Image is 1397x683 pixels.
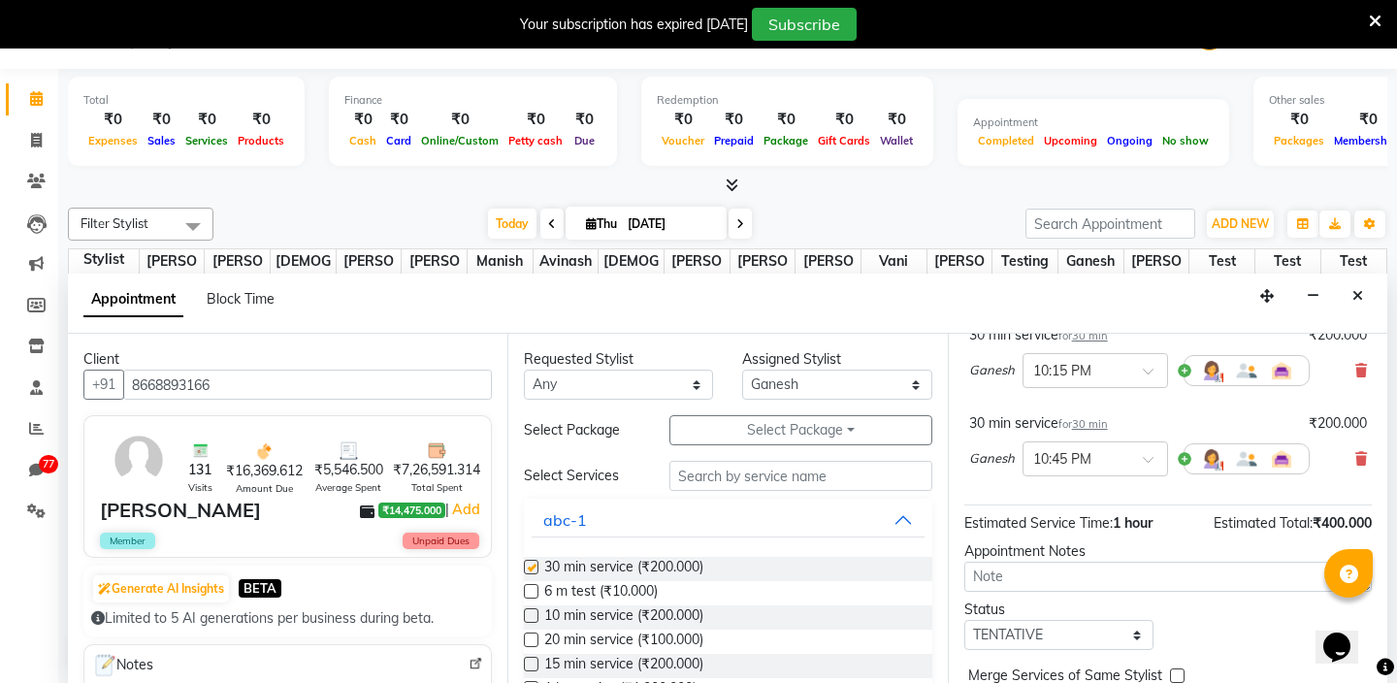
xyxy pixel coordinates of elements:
span: [PERSON_NAME] [665,249,730,314]
button: ADD NEW [1207,211,1274,238]
div: ₹0 [1269,109,1329,131]
div: ₹0 [709,109,759,131]
div: Select Services [509,466,655,486]
span: BETA [239,579,281,598]
div: [PERSON_NAME] [100,496,261,525]
span: Ganesh [969,449,1015,469]
span: Package [759,134,813,147]
div: Finance [344,92,601,109]
span: [PERSON_NAME] [1124,249,1189,314]
input: Search by Name/Mobile/Email/Code [123,370,492,400]
span: ₹400.000 [1313,514,1372,532]
span: [PERSON_NAME] [205,249,270,314]
span: Total Spent [411,480,463,495]
div: Limited to 5 AI generations per business during beta. [91,608,484,629]
iframe: chat widget [1316,605,1378,664]
span: [DEMOGRAPHIC_DATA] [271,249,336,314]
img: avatar [111,432,167,488]
span: Manish [468,249,533,274]
input: 2025-09-04 [622,210,719,239]
span: Cash [344,134,381,147]
span: Notes [92,653,153,678]
span: ₹14,475.000 [378,503,445,518]
div: ₹0 [759,109,813,131]
span: Filter Stylist [81,215,148,231]
div: ₹0 [875,109,918,131]
button: abc-1 [532,503,924,537]
span: | [445,498,483,521]
div: Stylist [69,249,139,270]
span: 30 min service (₹200.000) [544,557,703,581]
span: ₹5,546.500 [314,460,383,480]
span: Amount Due [236,481,293,496]
button: Subscribe [752,8,857,41]
div: ₹200.000 [1309,325,1367,345]
span: [PERSON_NAME] [402,249,467,314]
span: Due [569,134,600,147]
div: ₹0 [344,109,381,131]
span: Test Schedule [1255,249,1320,314]
span: Gift Cards [813,134,875,147]
span: Test schedule app [1321,249,1386,314]
span: 20 min service (₹100.000) [544,630,703,654]
span: test staff [1189,249,1254,294]
img: Interior.png [1270,359,1293,382]
span: No show [1157,134,1214,147]
span: Packages [1269,134,1329,147]
button: +91 [83,370,124,400]
span: 10 min service (₹200.000) [544,605,703,630]
div: ₹0 [381,109,416,131]
span: Online/Custom [416,134,504,147]
small: for [1058,329,1108,342]
span: Ongoing [1102,134,1157,147]
span: 1 hour [1113,514,1153,532]
div: ₹0 [233,109,289,131]
span: [PERSON_NAME] [731,249,796,314]
span: Expenses [83,134,143,147]
span: [PERSON_NAME] [796,249,861,314]
span: 131 [188,460,211,480]
span: Estimated Total: [1214,514,1313,532]
small: for [1058,417,1108,431]
div: Redemption [657,92,918,109]
div: Your subscription has expired [DATE] [520,15,748,35]
div: ₹200.000 [1309,413,1367,434]
button: Generate AI Insights [93,575,229,602]
span: Petty cash [504,134,568,147]
span: Completed [973,134,1039,147]
span: Prepaid [709,134,759,147]
input: Search by service name [669,461,931,491]
div: ₹0 [568,109,601,131]
div: ₹0 [143,109,180,131]
img: Hairdresser.png [1200,447,1223,471]
div: Total [83,92,289,109]
span: Services [180,134,233,147]
img: Member.png [1235,359,1258,382]
div: 30 min service [969,413,1108,434]
span: Sales [143,134,180,147]
span: Unpaid Dues [403,533,479,549]
span: Avinash [534,249,599,274]
div: ₹0 [504,109,568,131]
div: ₹0 [813,109,875,131]
a: Add [449,498,483,521]
span: [DEMOGRAPHIC_DATA][PERSON_NAME] [599,249,664,375]
button: Close [1344,281,1372,311]
span: Today [488,209,536,239]
div: ₹0 [83,109,143,131]
div: Select Package [509,420,655,440]
img: Hairdresser.png [1200,359,1223,382]
span: Average Spent [315,480,381,495]
span: 77 [39,455,58,474]
div: 30 min service [969,325,1108,345]
span: Ganesh [1058,249,1123,274]
div: ₹0 [180,109,233,131]
span: Visits [188,480,212,495]
span: Appointment [83,282,183,317]
span: [PERSON_NAME] 2 [927,249,992,314]
span: Block Time [207,290,275,308]
span: ₹7,26,591.314 [393,460,480,480]
span: Voucher [657,134,709,147]
div: Assigned Stylist [742,349,931,370]
span: [PERSON_NAME] [140,249,205,314]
